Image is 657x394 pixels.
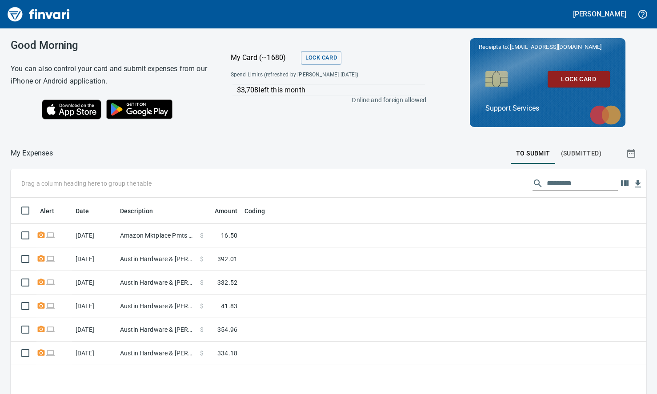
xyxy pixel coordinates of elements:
[200,231,204,240] span: $
[101,95,178,124] img: Get it on Google Play
[548,71,610,88] button: Lock Card
[237,85,425,96] p: $3,708 left this month
[221,231,237,240] span: 16.50
[36,350,46,356] span: Receipt Required
[11,63,208,88] h6: You can also control your card and submit expenses from our iPhone or Android application.
[215,206,237,216] span: Amount
[36,279,46,285] span: Receipt Required
[116,295,196,318] td: Austin Hardware & [PERSON_NAME] Summit [GEOGRAPHIC_DATA]
[5,4,72,25] img: Finvari
[200,302,204,310] span: $
[618,177,631,190] button: Choose columns to display
[200,255,204,263] span: $
[585,101,625,129] img: mastercard.svg
[40,206,66,216] span: Alert
[116,224,196,247] td: Amazon Mktplace Pmts [DOMAIN_NAME][URL] WA
[509,43,602,51] span: [EMAIL_ADDRESS][DOMAIN_NAME]
[516,148,550,159] span: To Submit
[116,318,196,342] td: Austin Hardware & [PERSON_NAME] Summit [GEOGRAPHIC_DATA]
[200,325,204,334] span: $
[42,99,101,119] img: Download on the App Store
[217,349,237,358] span: 334.18
[72,318,116,342] td: [DATE]
[244,206,265,216] span: Coding
[46,326,55,332] span: Online transaction
[231,52,297,63] p: My Card (···1680)
[120,206,165,216] span: Description
[72,342,116,365] td: [DATE]
[21,179,152,188] p: Drag a column heading here to group the table
[203,206,237,216] span: Amount
[46,350,55,356] span: Online transaction
[561,148,601,159] span: (Submitted)
[224,96,427,104] p: Online and foreign allowed
[72,224,116,247] td: [DATE]
[116,247,196,271] td: Austin Hardware & [PERSON_NAME] Summit [GEOGRAPHIC_DATA]
[200,278,204,287] span: $
[72,271,116,295] td: [DATE]
[76,206,101,216] span: Date
[479,43,617,52] p: Receipts to:
[11,39,208,52] h3: Good Morning
[116,271,196,295] td: Austin Hardware & [PERSON_NAME] Summit [GEOGRAPHIC_DATA]
[11,148,53,159] p: My Expenses
[76,206,89,216] span: Date
[244,206,276,216] span: Coding
[11,148,53,159] nav: breadcrumb
[231,71,392,80] span: Spend Limits (refreshed by [PERSON_NAME] [DATE])
[40,206,54,216] span: Alert
[116,342,196,365] td: Austin Hardware & [PERSON_NAME] Summit [GEOGRAPHIC_DATA]
[72,295,116,318] td: [DATE]
[36,256,46,262] span: Receipt Required
[571,7,629,21] button: [PERSON_NAME]
[221,302,237,310] span: 41.83
[573,9,626,19] h5: [PERSON_NAME]
[46,279,55,285] span: Online transaction
[46,256,55,262] span: Online transaction
[120,206,153,216] span: Description
[36,326,46,332] span: Receipt Required
[200,349,204,358] span: $
[555,74,603,85] span: Lock Card
[217,255,237,263] span: 392.01
[36,303,46,309] span: Receipt Required
[217,325,237,334] span: 354.96
[46,303,55,309] span: Online transaction
[72,247,116,271] td: [DATE]
[36,232,46,238] span: Receipt Required
[485,103,610,114] p: Support Services
[46,232,55,238] span: Online transaction
[631,177,645,191] button: Download table
[217,278,237,287] span: 332.52
[301,51,341,65] button: Lock Card
[305,53,337,63] span: Lock Card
